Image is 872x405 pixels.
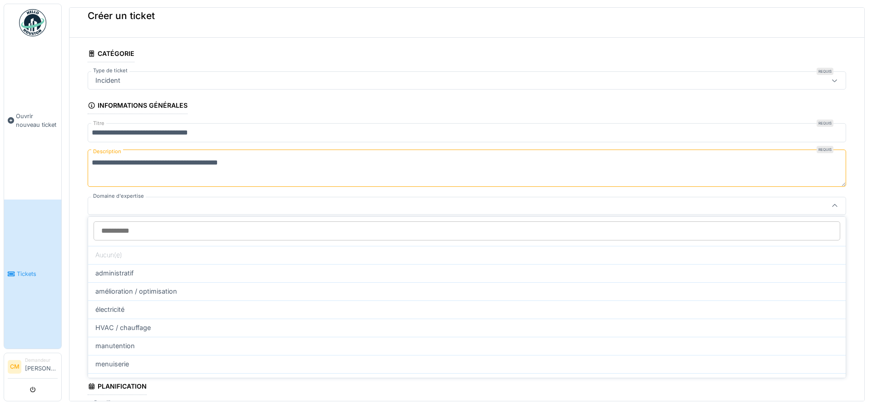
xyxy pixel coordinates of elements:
div: Requis [817,146,833,153]
img: Badge_color-CXgf-gQk.svg [19,9,46,36]
span: plomberie / sanitaire [95,377,158,387]
label: Type de ticket [91,67,129,75]
div: Catégorie [88,47,134,62]
li: [PERSON_NAME] [25,357,58,376]
div: Demandeur [25,357,58,364]
div: Aucun(e) [88,246,846,264]
div: Planification [88,380,147,395]
span: électricité [95,305,124,315]
label: Titre [91,120,106,127]
span: Tickets [17,270,58,278]
div: Requis [817,120,833,127]
div: Incident [92,75,124,85]
li: CM [8,360,21,374]
span: administratif [95,268,134,278]
a: Tickets [4,200,61,349]
span: menuiserie [95,359,129,369]
div: Informations générales [88,99,188,114]
span: amélioration / optimisation [95,286,177,296]
a: CM Demandeur[PERSON_NAME] [8,357,58,379]
label: Description [91,146,123,157]
span: HVAC / chauffage [95,323,151,333]
span: manutention [95,341,135,351]
div: Requis [817,68,833,75]
label: Domaine d'expertise [91,192,146,200]
span: Ouvrir nouveau ticket [16,112,58,129]
a: Ouvrir nouveau ticket [4,41,61,200]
